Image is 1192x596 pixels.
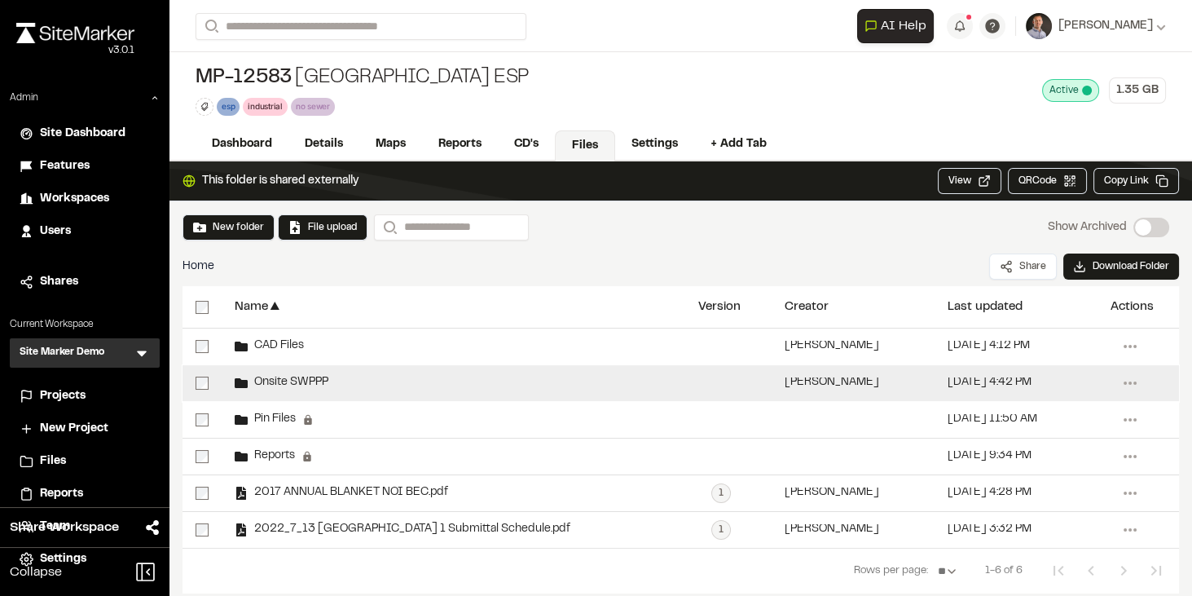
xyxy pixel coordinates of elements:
button: First Page [1042,554,1075,587]
div: select-all-rowsName▲VersionCreatorLast updatedActionsselect-row-0876b0479bb75a676d1fCAD Files[PER... [183,286,1179,594]
span: Site Dashboard [40,125,125,143]
h3: Site Marker Demo [20,345,104,361]
div: Name [235,301,268,313]
button: Search [196,13,225,40]
span: Onsite SWPPP [248,377,328,388]
div: industrial [243,98,288,115]
button: Previous Page [1075,554,1107,587]
input: select-all-rows [196,301,209,314]
p: Admin [10,91,38,105]
span: MP-12583 [196,65,292,91]
span: [PERSON_NAME] [1058,17,1153,35]
a: Details [288,129,359,160]
a: Files [555,130,615,161]
div: [PERSON_NAME] [785,341,879,351]
span: Rows per page: [854,563,928,580]
span: Features [40,157,90,175]
div: esp [217,98,240,115]
div: Oh geez...please don't... [16,43,134,58]
span: Files [40,453,66,470]
span: Projects [40,387,86,405]
img: rebrand.png [16,23,134,43]
div: Last updated [948,301,1023,313]
button: File upload [288,220,357,235]
span: ▲ [268,299,282,315]
a: Site Dashboard [20,125,150,143]
a: Dashboard [196,129,288,160]
div: Reports [235,450,313,463]
a: Users [20,223,150,241]
div: [PERSON_NAME] [785,377,879,388]
span: Collapse [10,563,62,582]
span: Reports [248,451,295,461]
span: Share Workspace [10,518,119,537]
span: New Project [40,420,108,438]
div: [DATE] 4:42 PM [948,377,1031,388]
a: Workspaces [20,190,150,208]
input: select-row-d6cfcd9e8d11d9cb25bf [196,450,209,463]
div: 1.35 GB [1109,77,1166,104]
div: This project is active and counting against your active project count. [1042,79,1099,102]
a: CD's [498,129,555,160]
div: 1 [711,483,731,503]
span: Workspaces [40,190,109,208]
div: Open AI Assistant [857,9,940,43]
button: View [938,168,1001,194]
button: Next Page [1107,554,1140,587]
p: Show Archived [1048,219,1127,236]
a: Features [20,157,150,175]
span: This project is active and counting against your active project count. [1082,86,1092,95]
a: Shares [20,273,150,291]
span: 1-6 of 6 [985,563,1023,580]
a: Projects [20,387,150,405]
span: AI Help [881,16,926,36]
input: select-row-4eafd75e330641462c62 [196,377,209,390]
button: File upload [278,214,367,241]
button: Last Page [1140,554,1172,587]
div: Version [698,301,741,313]
span: Active [1049,83,1079,98]
a: Maps [359,129,422,160]
span: 2017 ANNUAL BLANKET NOI BEC.pdf [248,488,448,498]
div: Onsite SWPPP [235,377,328,390]
span: Reports [40,485,83,503]
button: [PERSON_NAME] [1026,13,1166,39]
span: This folder is shared externally [202,172,358,190]
div: [DATE] 4:12 PM [948,341,1030,351]
button: Copy Link [1093,168,1179,194]
a: Reports [20,485,150,503]
span: CAD Files [248,341,304,351]
div: Pin Files [235,413,314,426]
div: Actions [1111,301,1154,313]
button: Share [989,254,1057,280]
input: select-row-0876b0479bb75a676d1f [196,340,209,353]
button: Download Folder [1063,254,1179,280]
div: 2022_7_13 Coastal Crossroads Building 1 Submittal Schedule.pdf [235,523,570,536]
a: + Add Tab [694,129,783,160]
div: [DATE] 3:32 PM [948,524,1031,535]
span: 2022_7_13 [GEOGRAPHIC_DATA] 1 Submittal Schedule.pdf [248,524,570,535]
div: no sewer [291,98,335,115]
div: [PERSON_NAME] [785,524,879,535]
a: Files [20,453,150,470]
nav: breadcrumb [183,258,214,276]
a: Reports [422,129,498,160]
button: QRCode [1008,168,1087,194]
div: 2017 ANNUAL BLANKET NOI BEC.pdf [235,487,448,500]
button: Search [374,214,403,241]
a: New Project [20,420,150,438]
div: [DATE] 11:50 AM [948,414,1037,425]
button: Edit Tags [196,98,213,116]
input: select-row-46d9d0b5bec125c03d88 [196,487,209,500]
img: User [1026,13,1052,39]
input: select-row-31a19d6479538892e13a [196,413,209,426]
button: Open AI Assistant [857,9,934,43]
div: 1 [711,520,731,540]
span: Home [183,258,214,276]
span: Users [40,223,71,241]
a: Settings [615,129,694,160]
span: Pin Files [248,414,296,425]
div: Creator [785,301,829,313]
button: New folder [183,214,275,241]
div: [DATE] 4:28 PM [948,488,1031,498]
